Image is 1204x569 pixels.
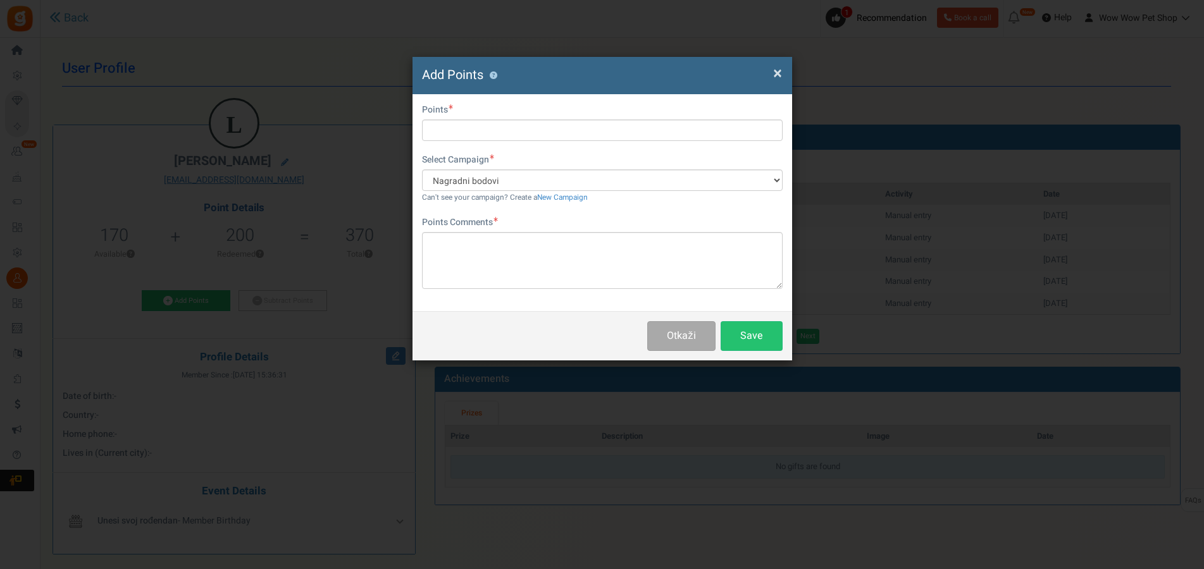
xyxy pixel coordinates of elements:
label: Select Campaign [422,154,494,166]
span: × [773,61,782,85]
button: Save [721,321,783,351]
span: Add Points [422,66,483,84]
button: Open LiveChat chat widget [10,5,48,43]
a: New Campaign [537,192,588,203]
button: ? [490,71,498,80]
button: Otkaži [647,321,715,351]
label: Points Comments [422,216,498,229]
small: Can't see your campaign? Create a [422,192,588,203]
label: Points [422,104,453,116]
